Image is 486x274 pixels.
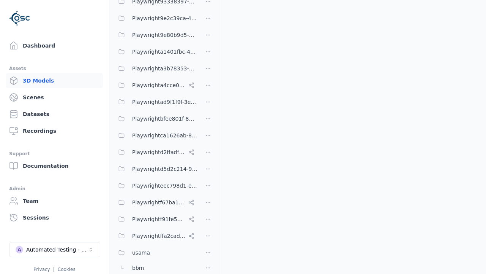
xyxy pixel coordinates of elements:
a: Sessions [6,210,103,225]
span: Playwrighta4cce06a-a8e6-4c0d-bfc1-93e8d78d750a [132,81,185,90]
button: Playwrightffa2cad8-0214-4c2f-a758-8e9593c5a37e [114,228,197,244]
span: Playwrighta3b78353-5999-46c5-9eab-70007203469a [132,64,197,73]
span: Playwright9e80b9d5-ab0b-4e8f-a3de-da46b25b8298 [132,30,197,40]
a: Datasets [6,107,103,122]
div: A [16,246,23,253]
button: Playwrightf67ba199-386a-42d1-aebc-3b37e79c7296 [114,195,197,210]
span: bbm [132,263,144,272]
span: Playwrightd5d2c214-92e7-4334-92e8-d4b00dd50699 [132,164,197,174]
img: Logo [9,8,30,29]
div: Automated Testing - Playwright [26,246,88,253]
span: | [53,267,55,272]
a: 3D Models [6,73,103,88]
button: Playwrighta1401fbc-43d7-48dd-a309-be935d99d708 [114,44,197,59]
div: Support [9,149,100,158]
span: Playwrightf67ba199-386a-42d1-aebc-3b37e79c7296 [132,198,185,207]
button: Playwright9e2c39ca-48c3-4c03-98f4-0435f3624ea6 [114,11,197,26]
span: Playwrighteec798d1-e075-40e2-8353-27964c613413 [132,181,197,190]
a: Privacy [33,267,50,272]
span: Playwrightca1626ab-8cec-4ddc-b85a-2f9392fe08d1 [132,131,197,140]
div: Admin [9,184,100,193]
button: Playwrightca1626ab-8cec-4ddc-b85a-2f9392fe08d1 [114,128,197,143]
span: usama [132,248,150,257]
button: Playwrighteec798d1-e075-40e2-8353-27964c613413 [114,178,197,193]
span: Playwrightffa2cad8-0214-4c2f-a758-8e9593c5a37e [132,231,185,241]
button: Playwrighta4cce06a-a8e6-4c0d-bfc1-93e8d78d750a [114,78,197,93]
button: Playwrighta3b78353-5999-46c5-9eab-70007203469a [114,61,197,76]
a: Team [6,193,103,209]
button: Playwright9e80b9d5-ab0b-4e8f-a3de-da46b25b8298 [114,27,197,43]
button: Select a workspace [9,242,100,257]
a: Documentation [6,158,103,174]
span: Playwrightbfee801f-8be1-42a6-b774-94c49e43b650 [132,114,197,123]
button: Playwrightd5d2c214-92e7-4334-92e8-d4b00dd50699 [114,161,197,177]
span: Playwright9e2c39ca-48c3-4c03-98f4-0435f3624ea6 [132,14,197,23]
a: Dashboard [6,38,103,53]
button: Playwrightd2ffadf0-c973-454c-8fcf-dadaeffcb802 [114,145,197,160]
div: Assets [9,64,100,73]
button: Playwrightad9f1f9f-3e6a-4231-8f19-c506bf64a382 [114,94,197,110]
button: usama [114,245,197,260]
span: Playwrightf91fe523-dd75-44f3-a953-451f6070cb42 [132,215,185,224]
a: Scenes [6,90,103,105]
a: Cookies [58,267,76,272]
span: Playwrightad9f1f9f-3e6a-4231-8f19-c506bf64a382 [132,97,197,107]
span: Playwrighta1401fbc-43d7-48dd-a309-be935d99d708 [132,47,197,56]
button: Playwrightbfee801f-8be1-42a6-b774-94c49e43b650 [114,111,197,126]
span: Playwrightd2ffadf0-c973-454c-8fcf-dadaeffcb802 [132,148,185,157]
a: Recordings [6,123,103,139]
button: Playwrightf91fe523-dd75-44f3-a953-451f6070cb42 [114,212,197,227]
